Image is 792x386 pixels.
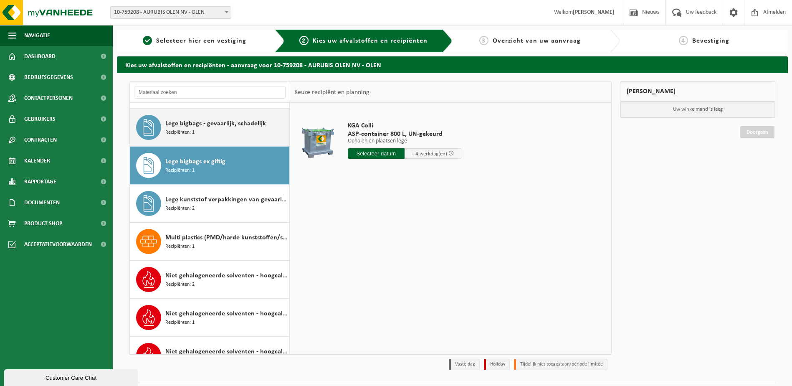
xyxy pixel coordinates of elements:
span: Overzicht van uw aanvraag [493,38,581,44]
span: Bedrijfsgegevens [24,67,73,88]
li: Holiday [484,359,510,370]
button: Lege bigbags ex giftig Recipiënten: 1 [130,147,290,185]
button: Niet gehalogeneerde solventen - hoogcalorisch in IBC Recipiënten: 1 [130,299,290,337]
span: KGA Colli [348,122,461,130]
a: Doorgaan [740,126,774,138]
strong: [PERSON_NAME] [573,9,615,15]
span: Kies uw afvalstoffen en recipiënten [313,38,428,44]
p: Ophalen en plaatsen lege [348,138,461,144]
div: [PERSON_NAME] [620,81,775,102]
button: Niet gehalogeneerde solventen - hoogcalorisch in kleinverpakking [130,337,290,375]
span: Recipiënten: 2 [165,281,195,289]
button: Lege bigbags - gevaarlijk, schadelijk Recipiënten: 1 [130,109,290,147]
span: 1 [143,36,152,45]
span: Recipiënten: 1 [165,243,195,251]
span: Dashboard [24,46,56,67]
h2: Kies uw afvalstoffen en recipiënten - aanvraag voor 10-759208 - AURUBIS OLEN NV - OLEN [117,56,788,73]
span: Selecteer hier een vestiging [156,38,246,44]
li: Tijdelijk niet toegestaan/période limitée [514,359,607,370]
span: + 4 werkdag(en) [412,151,447,157]
input: Materiaal zoeken [134,86,286,99]
span: Lege bigbags - gevaarlijk, schadelijk [165,119,266,129]
span: Rapportage [24,171,56,192]
span: Documenten [24,192,60,213]
button: Lege kunststof verpakkingen van gevaarlijke stoffen Recipiënten: 2 [130,185,290,223]
a: 1Selecteer hier een vestiging [121,36,268,46]
span: Niet gehalogeneerde solventen - hoogcalorisch in IBC [165,309,287,319]
span: Acceptatievoorwaarden [24,234,92,255]
button: Multi plastics (PMD/harde kunststoffen/spanbanden/EPS/folie naturel/folie gemengd) Recipiënten: 1 [130,223,290,261]
span: Gebruikers [24,109,56,130]
span: Niet gehalogeneerde solventen - hoogcalorisch in kleinverpakking [165,347,287,357]
span: Lege bigbags ex giftig [165,157,225,167]
button: Niet gehalogeneerde solventen - hoogcalorisch in 200lt-vat Recipiënten: 2 [130,261,290,299]
span: 2 [299,36,309,45]
span: Niet gehalogeneerde solventen - hoogcalorisch in 200lt-vat [165,271,287,281]
div: Keuze recipiënt en planning [290,82,374,103]
span: Contactpersonen [24,88,73,109]
span: Recipiënten: 1 [165,167,195,175]
p: Uw winkelmand is leeg [620,102,775,117]
span: Contracten [24,130,57,150]
span: Recipiënten: 2 [165,205,195,213]
span: Navigatie [24,25,50,46]
span: Kalender [24,150,50,171]
span: 3 [479,36,488,45]
input: Selecteer datum [348,148,405,159]
span: Recipiënten: 1 [165,319,195,327]
span: ASP-container 800 L, UN-gekeurd [348,130,461,138]
iframe: chat widget [4,368,139,386]
span: Bevestiging [692,38,729,44]
span: Recipiënten: 1 [165,129,195,137]
span: 4 [679,36,688,45]
span: Multi plastics (PMD/harde kunststoffen/spanbanden/EPS/folie naturel/folie gemengd) [165,233,287,243]
span: Product Shop [24,213,62,234]
li: Vaste dag [449,359,480,370]
span: 10-759208 - AURUBIS OLEN NV - OLEN [111,7,231,18]
span: Lege kunststof verpakkingen van gevaarlijke stoffen [165,195,287,205]
span: 10-759208 - AURUBIS OLEN NV - OLEN [110,6,231,19]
